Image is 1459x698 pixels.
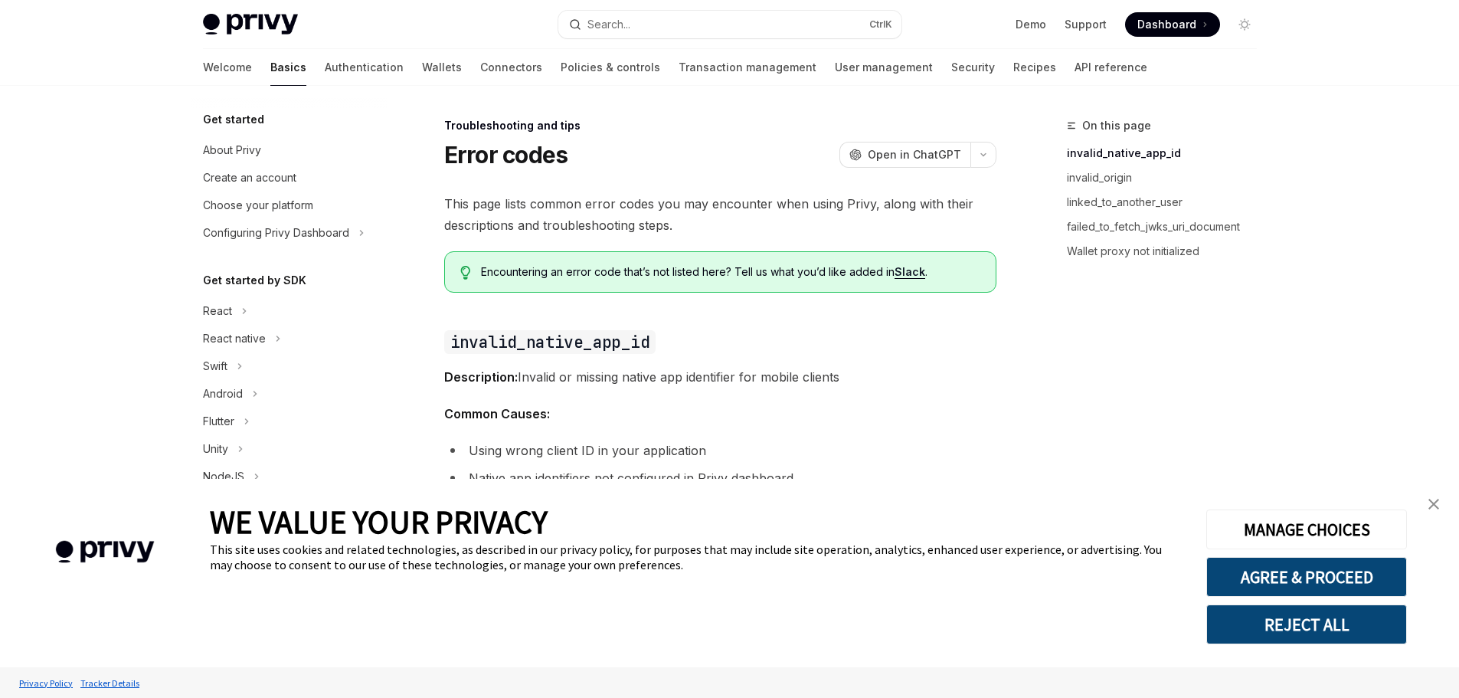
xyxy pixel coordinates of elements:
a: Connectors [480,49,542,86]
div: Unity [203,440,228,458]
a: API reference [1075,49,1147,86]
svg: Tip [460,266,471,280]
strong: Common Causes: [444,406,550,421]
button: Toggle dark mode [1232,12,1257,37]
button: Toggle React native section [191,325,387,352]
a: Choose your platform [191,192,387,219]
span: Invalid or missing native app identifier for mobile clients [444,366,996,388]
code: invalid_native_app_id [444,330,656,354]
div: Choose your platform [203,196,313,215]
a: Support [1065,17,1107,32]
h5: Get started by SDK [203,271,306,290]
a: close banner [1418,489,1449,519]
span: Dashboard [1137,17,1196,32]
button: Toggle Configuring Privy Dashboard section [191,219,387,247]
li: Native app identifiers not configured in Privy dashboard [444,467,996,489]
a: Wallets [422,49,462,86]
span: Ctrl K [869,18,892,31]
a: Dashboard [1125,12,1220,37]
a: Policies & controls [561,49,660,86]
button: Toggle Flutter section [191,408,387,435]
div: Configuring Privy Dashboard [203,224,349,242]
strong: Description: [444,369,518,385]
div: Android [203,385,243,403]
h1: Error codes [444,141,568,169]
a: Welcome [203,49,252,86]
span: WE VALUE YOUR PRIVACY [210,502,548,542]
button: Open search [558,11,901,38]
div: Search... [587,15,630,34]
span: Open in ChatGPT [868,147,961,162]
div: Swift [203,357,227,375]
div: Create an account [203,169,296,187]
button: REJECT ALL [1206,605,1407,644]
img: light logo [203,14,298,35]
button: Open in ChatGPT [839,142,970,168]
a: Transaction management [679,49,816,86]
div: React [203,302,232,320]
a: invalid_native_app_id [1067,141,1269,165]
button: Toggle NodeJS section [191,463,387,490]
span: Encountering an error code that’s not listed here? Tell us what you’d like added in . [481,264,980,280]
span: On this page [1082,116,1151,135]
a: Slack [895,265,925,279]
a: Create an account [191,164,387,192]
span: This page lists common error codes you may encounter when using Privy, along with their descripti... [444,193,996,236]
a: linked_to_another_user [1067,190,1269,215]
div: React native [203,329,266,348]
a: Tracker Details [77,670,143,696]
a: Basics [270,49,306,86]
button: MANAGE CHOICES [1206,510,1407,549]
div: This site uses cookies and related technologies, as described in our privacy policy, for purposes... [210,542,1183,572]
div: About Privy [203,141,261,159]
a: failed_to_fetch_jwks_uri_document [1067,215,1269,239]
a: Authentication [325,49,404,86]
img: close banner [1428,499,1439,510]
div: NodeJS [203,467,244,486]
a: Privacy Policy [15,670,77,696]
img: company logo [23,519,187,585]
button: Toggle Swift section [191,352,387,380]
a: About Privy [191,136,387,164]
button: Toggle Unity section [191,435,387,463]
a: User management [835,49,933,86]
a: Demo [1016,17,1046,32]
button: Toggle Android section [191,380,387,408]
button: AGREE & PROCEED [1206,557,1407,597]
a: invalid_origin [1067,165,1269,190]
li: Using wrong client ID in your application [444,440,996,461]
a: Recipes [1013,49,1056,86]
a: Security [951,49,995,86]
a: Wallet proxy not initialized [1067,239,1269,264]
div: Flutter [203,412,234,431]
div: Troubleshooting and tips [444,118,996,133]
h5: Get started [203,110,264,129]
button: Toggle React section [191,297,387,325]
